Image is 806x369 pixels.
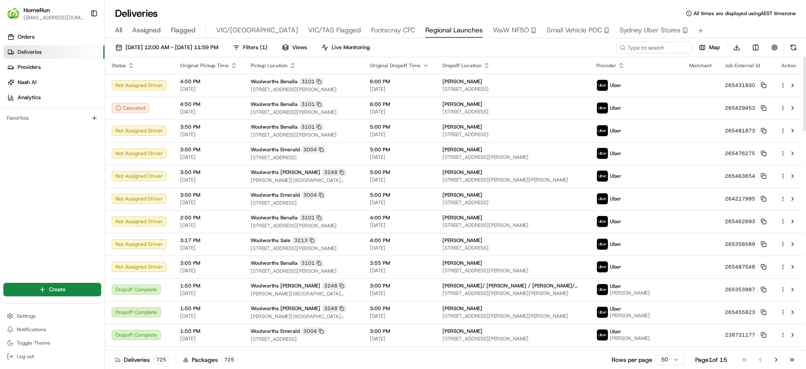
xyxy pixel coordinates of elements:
span: [STREET_ADDRESS][PERSON_NAME] [442,222,583,229]
span: Create [49,286,65,293]
span: [DATE] [180,177,237,183]
img: uber-new-logo.jpeg [597,239,608,250]
img: HomeRun [7,7,20,20]
img: uber-new-logo.jpeg [597,261,608,272]
button: 265463654 [725,173,767,179]
span: [DATE] [370,245,429,251]
button: Canceled [112,103,149,113]
button: Toggle Theme [3,337,101,349]
div: 3004 [301,327,326,335]
span: [STREET_ADDRESS][PERSON_NAME] [442,154,583,161]
span: [STREET_ADDRESS] [442,108,583,115]
span: Status [112,62,126,69]
span: Regional Launches [425,25,483,35]
span: 265481873 [725,127,755,134]
a: Providers [3,61,105,74]
span: [STREET_ADDRESS][PERSON_NAME] [251,86,356,93]
span: Uber [610,264,621,270]
span: 265487548 [725,264,755,270]
span: Woolworths Benalla [251,214,298,221]
span: [PERSON_NAME] [442,192,482,198]
span: [PERSON_NAME] [610,312,650,319]
span: Uber [610,173,621,179]
span: [PERSON_NAME][GEOGRAPHIC_DATA][PERSON_NAME], AU [251,177,356,184]
img: uber-new-logo.jpeg [597,103,608,113]
span: [STREET_ADDRESS][PERSON_NAME][PERSON_NAME] [442,313,583,319]
span: Nash AI [18,79,37,86]
span: Woolworths Sale [251,237,290,244]
span: [DATE] [180,222,237,229]
span: 4:50 PM [180,101,237,108]
button: 265481873 [725,127,767,134]
div: 3101 [299,100,324,108]
button: 265353987 [725,286,767,293]
div: Favorites [3,111,101,125]
span: Merchant [689,62,712,69]
span: [PERSON_NAME] [442,146,482,153]
span: 265463654 [725,173,755,179]
div: 3248 [322,305,346,312]
span: Uber [610,82,621,89]
span: Woolworths Emerald [251,146,300,153]
button: Create [3,283,101,296]
span: Notifications [17,326,46,333]
div: Action [780,62,798,69]
div: 3101 [299,78,324,85]
span: [DATE] [180,290,237,297]
span: Deliveries [18,48,42,56]
img: uber-new-logo.jpeg [597,148,608,159]
span: Original Pickup Time [180,62,229,69]
span: 3:17 PM [180,237,237,244]
span: [DATE] [180,199,237,206]
span: [STREET_ADDRESS][PERSON_NAME] [251,268,356,274]
span: [DATE] [370,131,429,138]
button: 265431930 [725,82,767,89]
span: [DATE] [180,131,237,138]
span: Uber [610,105,621,111]
span: Map [709,44,720,51]
button: HomeRun [24,6,50,14]
span: 265462693 [725,218,755,225]
span: [STREET_ADDRESS][PERSON_NAME] [251,245,356,252]
span: VIC/TAS Flagged [308,25,361,35]
span: 265455823 [725,309,755,316]
span: Settings [17,313,36,319]
span: Providers [18,63,41,71]
span: Uber [610,241,621,248]
span: 4:00 PM [370,214,429,221]
span: 5:00 PM [370,192,429,198]
button: [EMAIL_ADDRESS][DOMAIN_NAME] [24,14,84,21]
span: 265476275 [725,150,755,157]
span: Uber [610,150,621,157]
button: Refresh [788,42,799,53]
button: 265476275 [725,150,767,157]
span: [PERSON_NAME] [610,335,650,342]
span: Flagged [171,25,196,35]
button: 265358589 [725,241,767,248]
span: 3:00 PM [370,328,429,335]
span: [DATE] [370,222,429,229]
div: 3101 [299,123,324,131]
span: [STREET_ADDRESS] [442,86,583,92]
div: Deliveries [115,356,169,364]
button: 264217995 [725,195,767,202]
span: Uber [610,218,621,225]
span: 3:55 PM [370,260,429,266]
button: 265455823 [725,309,767,316]
span: 6:00 PM [370,101,429,108]
input: Type to search [616,42,692,53]
div: 3248 [322,169,346,176]
span: [DATE] [370,177,429,183]
button: Settings [3,310,101,322]
div: 3248 [322,282,346,290]
span: [STREET_ADDRESS] [251,154,356,161]
button: 238731177 [725,332,767,338]
span: [PERSON_NAME] [442,101,482,108]
img: uber-new-logo.jpeg [597,171,608,182]
span: 6:00 PM [370,78,429,85]
span: 3:00 PM [370,282,429,289]
span: 265358589 [725,241,755,248]
div: 3004 [301,146,326,153]
span: All times are displayed using AEST timezone [693,10,796,17]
